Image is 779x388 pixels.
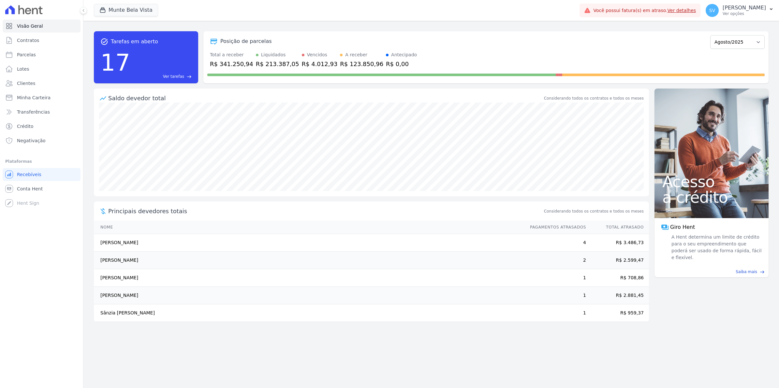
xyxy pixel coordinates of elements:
[17,123,34,130] span: Crédito
[658,269,765,275] a: Saiba mais east
[3,34,81,47] a: Contratos
[668,8,696,13] a: Ver detalhes
[524,234,586,252] td: 4
[700,1,779,20] button: SV [PERSON_NAME] Ver opções
[544,95,644,101] div: Considerando todos os contratos e todos os meses
[94,4,158,16] button: Munte Bela Vista
[261,51,286,58] div: Liquidados
[662,174,761,189] span: Acesso
[17,66,29,72] span: Lotes
[94,234,524,252] td: [PERSON_NAME]
[256,60,299,68] div: R$ 213.387,05
[3,168,81,181] a: Recebíveis
[307,51,327,58] div: Vencidos
[386,60,417,68] div: R$ 0,00
[3,62,81,76] a: Lotes
[17,171,41,178] span: Recebíveis
[100,38,108,46] span: task_alt
[3,182,81,195] a: Conta Hent
[524,304,586,322] td: 1
[210,51,253,58] div: Total a receber
[100,46,130,79] div: 17
[17,80,35,87] span: Clientes
[94,252,524,269] td: [PERSON_NAME]
[670,234,762,261] span: A Hent determina um limite de crédito para o seu empreendimento que poderá ser usado de forma ráp...
[17,37,39,44] span: Contratos
[133,74,192,79] a: Ver tarefas east
[17,94,51,101] span: Minha Carteira
[670,223,695,231] span: Giro Hent
[5,158,78,165] div: Plataformas
[524,269,586,287] td: 1
[94,304,524,322] td: Sânzia [PERSON_NAME]
[3,120,81,133] a: Crédito
[94,287,524,304] td: [PERSON_NAME]
[210,60,253,68] div: R$ 341.250,94
[94,221,524,234] th: Nome
[111,38,158,46] span: Tarefas em aberto
[736,269,757,275] span: Saiba mais
[108,207,543,215] span: Principais devedores totais
[3,20,81,33] a: Visão Geral
[17,109,50,115] span: Transferências
[3,91,81,104] a: Minha Carteira
[709,8,715,13] span: SV
[108,94,543,103] div: Saldo devedor total
[586,304,649,322] td: R$ 959,37
[723,11,766,16] p: Ver opções
[17,186,43,192] span: Conta Hent
[586,269,649,287] td: R$ 708,86
[17,51,36,58] span: Parcelas
[163,74,184,79] span: Ver tarefas
[524,252,586,269] td: 2
[586,234,649,252] td: R$ 3.486,73
[524,287,586,304] td: 1
[391,51,417,58] div: Antecipado
[94,269,524,287] td: [PERSON_NAME]
[3,77,81,90] a: Clientes
[3,134,81,147] a: Negativação
[3,105,81,118] a: Transferências
[593,7,696,14] span: Você possui fatura(s) em atraso.
[340,60,383,68] div: R$ 123.850,96
[345,51,367,58] div: A receber
[723,5,766,11] p: [PERSON_NAME]
[17,137,46,144] span: Negativação
[662,189,761,205] span: a crédito
[220,37,272,45] div: Posição de parcelas
[302,60,338,68] div: R$ 4.012,93
[187,74,192,79] span: east
[544,208,644,214] span: Considerando todos os contratos e todos os meses
[760,270,765,274] span: east
[524,221,586,234] th: Pagamentos Atrasados
[586,221,649,234] th: Total Atrasado
[17,23,43,29] span: Visão Geral
[586,252,649,269] td: R$ 2.599,47
[3,48,81,61] a: Parcelas
[586,287,649,304] td: R$ 2.881,45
